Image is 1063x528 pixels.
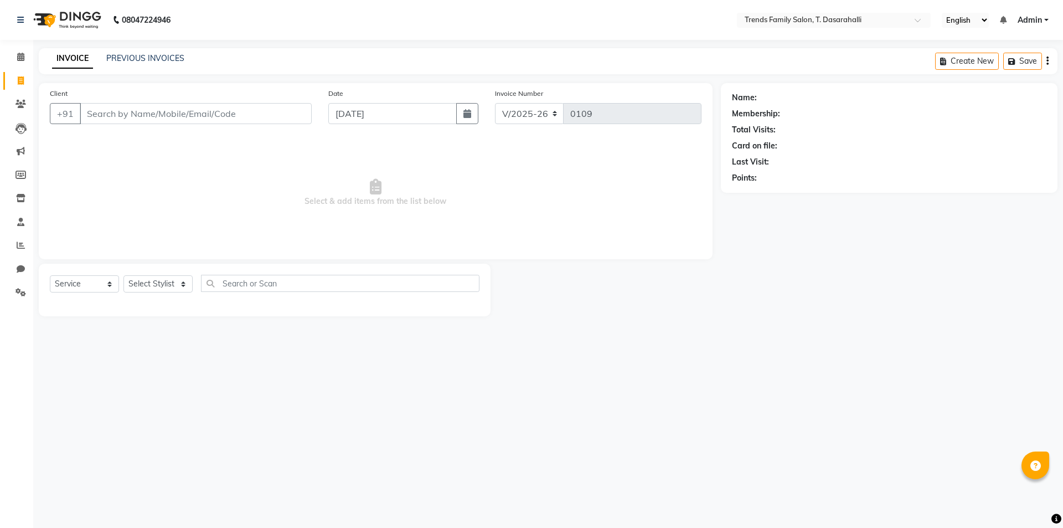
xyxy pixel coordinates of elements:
[50,137,701,248] span: Select & add items from the list below
[28,4,104,35] img: logo
[732,172,757,184] div: Points:
[1016,484,1052,517] iframe: chat widget
[732,156,769,168] div: Last Visit:
[732,108,780,120] div: Membership:
[328,89,343,99] label: Date
[50,89,68,99] label: Client
[52,49,93,69] a: INVOICE
[1018,14,1042,26] span: Admin
[732,92,757,104] div: Name:
[106,53,184,63] a: PREVIOUS INVOICES
[1003,53,1042,70] button: Save
[201,275,479,292] input: Search or Scan
[935,53,999,70] button: Create New
[122,4,171,35] b: 08047224946
[80,103,312,124] input: Search by Name/Mobile/Email/Code
[495,89,543,99] label: Invoice Number
[50,103,81,124] button: +91
[732,140,777,152] div: Card on file:
[732,124,776,136] div: Total Visits:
